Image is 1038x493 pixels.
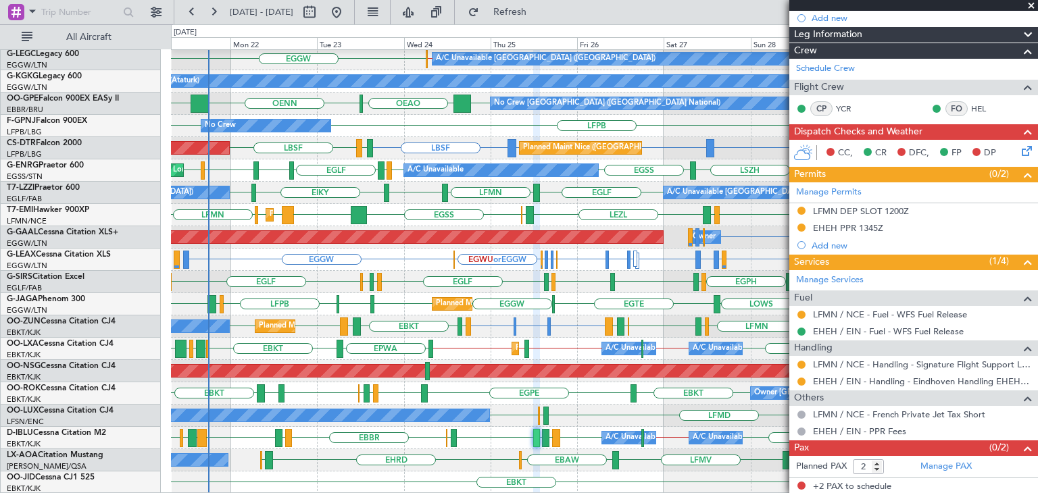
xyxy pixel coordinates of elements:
[813,309,967,320] a: LFMN / NCE - Fuel - WFS Fuel Release
[7,305,47,315] a: EGGW/LTN
[7,216,47,226] a: LFMN/NCE
[7,139,36,147] span: CS-DTR
[945,101,968,116] div: FO
[813,222,883,234] div: EHEH PPR 1345Z
[523,138,674,158] div: Planned Maint Nice ([GEOGRAPHIC_DATA])
[7,429,106,437] a: D-IBLUCessna Citation M2
[7,461,86,471] a: [PERSON_NAME]/QSA
[516,338,673,359] div: Planned Maint Kortrijk-[GEOGRAPHIC_DATA]
[909,147,929,160] span: DFC,
[605,338,857,359] div: A/C Unavailable [GEOGRAPHIC_DATA] ([GEOGRAPHIC_DATA] National)
[7,473,35,482] span: OO-JID
[144,37,230,49] div: Sun 21
[7,194,42,204] a: EGLF/FAB
[813,425,906,437] a: EHEH / EIN - PPR Fees
[7,117,36,125] span: F-GPNJ
[7,172,43,182] a: EGSS/STN
[794,390,824,406] span: Others
[41,2,119,22] input: Trip Number
[813,205,909,217] div: LFMN DEP SLOT 1200Z
[7,95,119,103] a: OO-GPEFalcon 900EX EASy II
[7,161,84,170] a: G-ENRGPraetor 600
[7,362,116,370] a: OO-NSGCessna Citation CJ4
[482,7,539,17] span: Refresh
[7,72,39,80] span: G-KGKG
[230,37,317,49] div: Mon 22
[971,103,1002,115] a: HEL
[667,182,887,203] div: A/C Unavailable [GEOGRAPHIC_DATA] ([GEOGRAPHIC_DATA])
[989,254,1009,268] span: (1/4)
[7,407,39,415] span: OO-LUX
[7,127,42,137] a: LFPB/LBG
[812,240,1031,251] div: Add new
[7,82,47,93] a: EGGW/LTN
[7,439,41,449] a: EBKT/KJK
[7,184,80,192] a: T7-LZZIPraetor 600
[7,340,114,348] a: OO-LXACessna Citation CJ4
[7,273,84,281] a: G-SIRSCitation Excel
[7,149,42,159] a: LFPB/LBG
[205,115,236,136] div: No Crew
[7,283,42,293] a: EGLF/FAB
[693,227,716,247] div: Owner
[794,440,809,456] span: Pax
[436,49,656,69] div: A/C Unavailable [GEOGRAPHIC_DATA] ([GEOGRAPHIC_DATA])
[7,184,34,192] span: T7-LZZI
[35,32,143,42] span: All Aircraft
[7,238,47,249] a: EGGW/LTN
[693,338,749,359] div: A/C Unavailable
[605,427,857,448] div: A/C Unavailable [GEOGRAPHIC_DATA] ([GEOGRAPHIC_DATA] National)
[259,316,416,336] div: Planned Maint Kortrijk-[GEOGRAPHIC_DATA]
[7,394,41,405] a: EBKT/KJK
[462,1,543,23] button: Refresh
[7,317,116,326] a: OO-ZUNCessna Citation CJ4
[7,72,82,80] a: G-KGKGLegacy 600
[174,27,197,38] div: [DATE]
[7,206,89,214] a: T7-EMIHawker 900XP
[812,12,1031,24] div: Add new
[7,384,41,392] span: OO-ROK
[794,167,826,182] span: Permits
[7,429,33,437] span: D-IBLU
[984,147,996,160] span: DP
[813,359,1031,370] a: LFMN / NCE - Handling - Signature Flight Support LFMN / NCE
[436,294,649,314] div: Planned Maint [GEOGRAPHIC_DATA] ([GEOGRAPHIC_DATA])
[7,95,39,103] span: OO-GPE
[230,6,293,18] span: [DATE] - [DATE]
[951,147,962,160] span: FP
[7,295,38,303] span: G-JAGA
[989,167,1009,181] span: (0/2)
[7,451,38,459] span: LX-AOA
[7,362,41,370] span: OO-NSG
[754,383,937,403] div: Owner [GEOGRAPHIC_DATA]-[GEOGRAPHIC_DATA]
[7,50,36,58] span: G-LEGC
[875,147,887,160] span: CR
[7,105,43,115] a: EBBR/BRU
[407,160,464,180] div: A/C Unavailable
[7,228,38,236] span: G-GAAL
[7,206,33,214] span: T7-EMI
[7,473,95,482] a: OO-JIDCessna CJ1 525
[796,274,864,287] a: Manage Services
[7,417,44,427] a: LFSN/ENC
[270,205,399,225] div: Planned Maint [GEOGRAPHIC_DATA]
[7,50,79,58] a: G-LEGCLegacy 600
[794,124,922,140] span: Dispatch Checks and Weather
[7,139,82,147] a: CS-DTRFalcon 2000
[7,451,103,459] a: LX-AOACitation Mustang
[920,460,972,473] a: Manage PAX
[796,460,847,473] label: Planned PAX
[810,101,833,116] div: CP
[989,440,1009,455] span: (0/2)
[7,328,41,338] a: EBKT/KJK
[7,161,39,170] span: G-ENRG
[7,60,47,70] a: EGGW/LTN
[794,80,844,95] span: Flight Crew
[7,251,36,259] span: G-LEAX
[7,317,41,326] span: OO-ZUN
[7,372,41,382] a: EBKT/KJK
[404,37,491,49] div: Wed 24
[577,37,664,49] div: Fri 26
[813,326,964,337] a: EHEH / EIN - Fuel - WFS Fuel Release
[7,384,116,392] a: OO-ROKCessna Citation CJ4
